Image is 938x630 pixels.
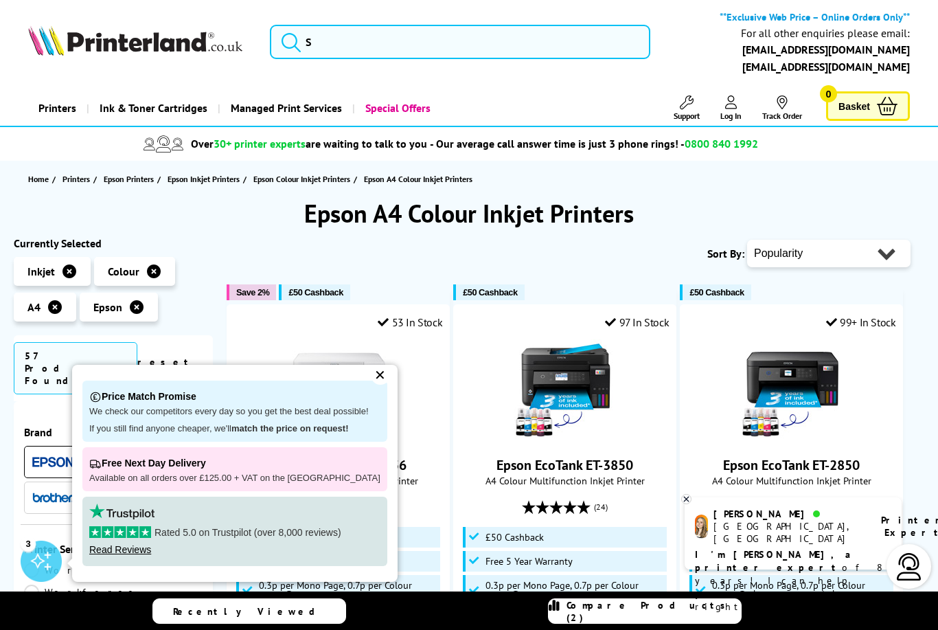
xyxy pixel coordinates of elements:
[687,474,895,487] span: A4 Colour Multifunction Inkjet Printer
[713,520,864,545] div: [GEOGRAPHIC_DATA], [GEOGRAPHIC_DATA]
[21,536,36,551] div: 3
[514,431,617,445] a: Epson EcoTank ET-3850
[191,137,427,150] span: Over are waiting to talk to you
[378,315,442,329] div: 53 In Stock
[253,172,350,186] span: Epson Colour Inkjet Printers
[741,27,910,40] div: For all other enquiries please email:
[93,300,122,314] span: Epson
[14,197,924,229] h1: Epson A4 Colour Inkjet Printers
[685,137,758,150] span: 0800 840 1992
[89,406,380,418] p: We check our competitors every day so you get the best deal possible!
[707,247,744,260] span: Sort By:
[695,548,855,574] b: I'm [PERSON_NAME], a printer expert
[605,315,669,329] div: 97 In Stock
[89,387,380,406] p: Price Match Promise
[108,265,139,278] span: Colour
[104,172,157,186] a: Epson Printers
[104,172,154,186] span: Epson Printers
[28,91,87,126] a: Printers
[28,25,253,58] a: Printerland Logo
[371,365,390,385] div: ✕
[821,494,834,520] span: (40)
[24,585,138,615] a: Workforce Pro
[152,598,346,624] a: Recently Viewed
[24,425,203,439] span: Brand
[740,339,843,442] img: Epson EcoTank ET-2850
[27,300,41,314] span: A4
[674,111,700,121] span: Support
[695,548,891,614] p: of 8 years! I can help you choose the right product
[720,10,910,23] b: **Exclusive Web Price – Online Orders Only**
[895,553,923,581] img: user-headset-light.svg
[32,493,73,502] img: Brother
[689,287,744,297] span: £50 Cashback
[62,172,90,186] span: Printers
[279,284,350,300] button: £50 Cashback
[430,137,758,150] span: - Our average call answer time is just 3 phone rings! -
[287,339,390,442] img: Epson EcoTank ET-2856
[27,265,55,278] span: Inkjet
[695,515,708,539] img: amy-livechat.png
[231,423,348,434] strong: match the price on request!
[364,174,472,184] span: Epson A4 Colour Inkjet Printers
[14,236,213,250] div: Currently Selected
[168,172,243,186] a: Epson Inkjet Printers
[32,489,73,506] a: Brother
[89,544,151,555] a: Read Reviews
[485,580,663,602] span: 0.3p per Mono Page, 0.7p per Colour Page*
[218,91,352,126] a: Managed Print Services
[463,287,517,297] span: £50 Cashback
[594,494,608,520] span: (24)
[723,456,860,474] a: Epson EcoTank ET-2850
[485,556,573,567] span: Free 5 Year Warranty
[838,97,870,115] span: Basket
[826,315,896,329] div: 99+ In Stock
[680,284,751,300] button: £50 Cashback
[820,85,837,102] span: 0
[253,172,354,186] a: Epson Colour Inkjet Printers
[173,605,329,618] span: Recently Viewed
[826,91,910,121] a: Basket 0
[28,25,242,56] img: Printerland Logo
[496,456,633,474] a: Epson EcoTank ET-3850
[762,95,802,121] a: Track Order
[288,287,343,297] span: £50 Cashback
[548,598,742,624] a: Compare Products (2)
[514,339,617,442] img: Epson EcoTank ET-3850
[453,284,524,300] button: £50 Cashback
[32,457,73,467] img: Epson
[89,454,380,473] p: Free Next Day Delivery
[89,504,155,519] img: trustpilot rating
[742,60,910,74] a: [EMAIL_ADDRESS][DOMAIN_NAME]
[137,356,201,382] a: reset filters
[214,137,306,150] span: 30+ printer experts
[89,526,151,538] img: stars-5.svg
[14,342,137,394] span: 57 Products Found
[89,526,380,539] p: Rated 5.0 on Trustpilot (over 8,000 reviews)
[720,95,742,121] a: Log In
[259,580,437,602] span: 0.3p per Mono Page, 0.7p per Colour Page*
[674,95,700,121] a: Support
[89,473,380,484] p: Available on all orders over £125.00 + VAT on the [GEOGRAPHIC_DATA]
[740,431,843,445] a: Epson EcoTank ET-2850
[742,43,910,56] a: [EMAIL_ADDRESS][DOMAIN_NAME]
[567,599,741,624] span: Compare Products (2)
[270,25,650,59] input: S
[62,172,93,186] a: Printers
[352,91,441,126] a: Special Offers
[89,423,380,435] p: If you still find anyone cheaper, we'll
[168,172,240,186] span: Epson Inkjet Printers
[485,532,544,543] span: £50 Cashback
[100,91,207,126] span: Ink & Toner Cartridges
[461,474,669,487] span: A4 Colour Multifunction Inkjet Printer
[720,111,742,121] span: Log In
[236,287,269,297] span: Save 2%
[32,453,73,471] a: Epson
[28,172,52,186] a: Home
[713,508,864,520] div: [PERSON_NAME]
[87,91,218,126] a: Ink & Toner Cartridges
[227,284,276,300] button: Save 2%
